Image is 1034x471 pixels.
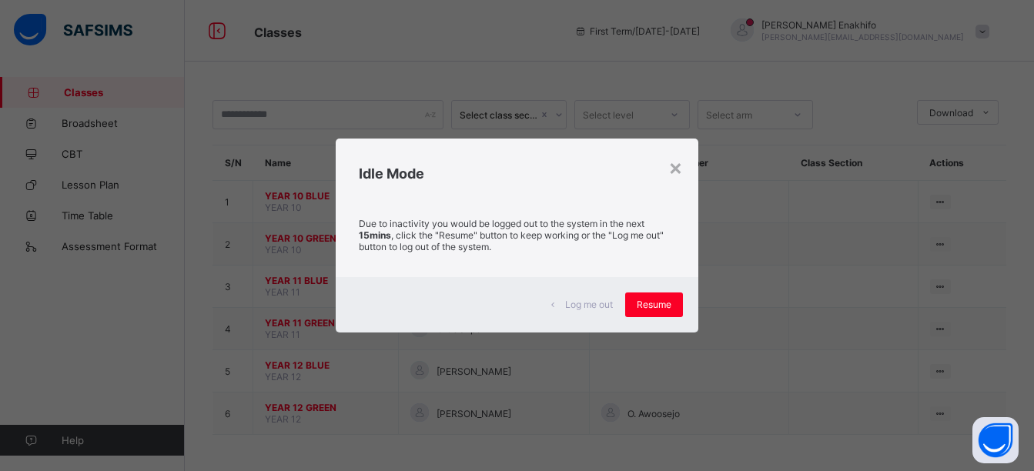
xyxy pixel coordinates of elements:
[359,165,674,182] h2: Idle Mode
[359,218,674,252] p: Due to inactivity you would be logged out to the system in the next , click the "Resume" button t...
[972,417,1019,463] button: Open asap
[565,299,613,310] span: Log me out
[668,154,683,180] div: ×
[637,299,671,310] span: Resume
[359,229,391,241] strong: 15mins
